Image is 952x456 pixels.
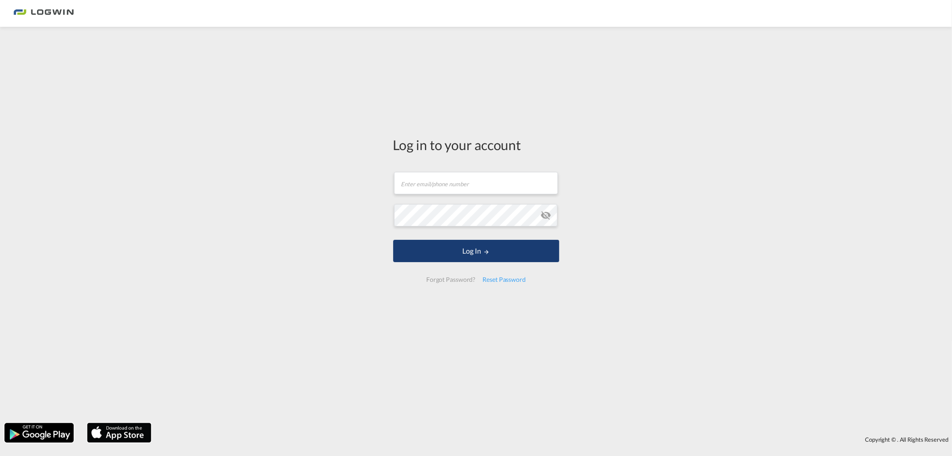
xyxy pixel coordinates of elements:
[479,272,529,288] div: Reset Password
[393,135,559,154] div: Log in to your account
[423,272,479,288] div: Forgot Password?
[156,432,952,447] div: Copyright © . All Rights Reserved
[13,4,74,24] img: 2761ae10d95411efa20a1f5e0282d2d7.png
[393,240,559,262] button: LOGIN
[540,210,551,221] md-icon: icon-eye-off
[86,422,152,443] img: apple.png
[394,172,558,194] input: Enter email/phone number
[4,422,75,443] img: google.png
